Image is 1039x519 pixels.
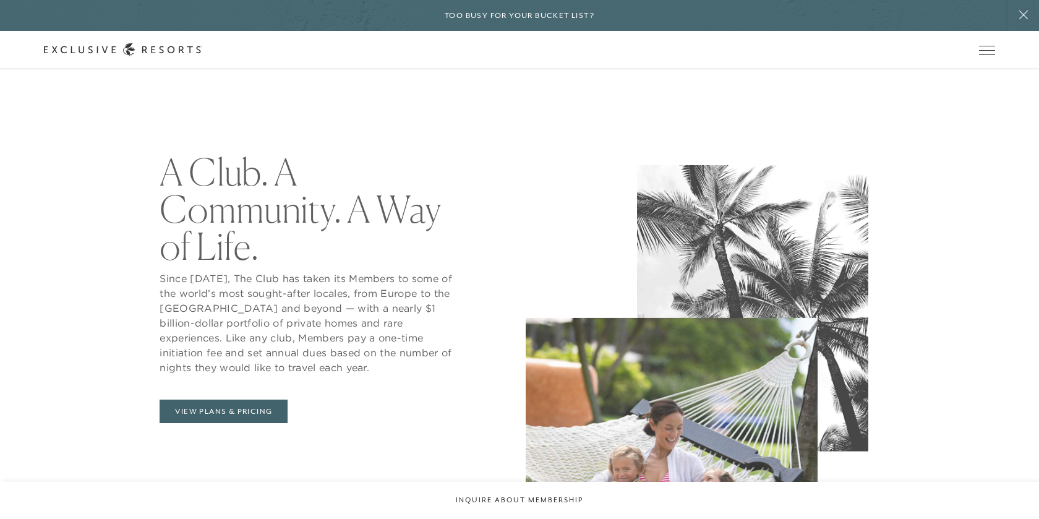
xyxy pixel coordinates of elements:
a: View Plans & Pricing [160,400,288,423]
p: Since [DATE], The Club has taken its Members to some of the world’s most sought-after locales, fr... [160,271,453,375]
h2: A Club. A Community. A Way of Life. [160,153,453,265]
button: Open navigation [979,46,995,54]
h6: Too busy for your bucket list? [445,10,594,22]
iframe: Qualified Messenger [982,462,1039,519]
img: Black and white palm trees. [637,165,868,452]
